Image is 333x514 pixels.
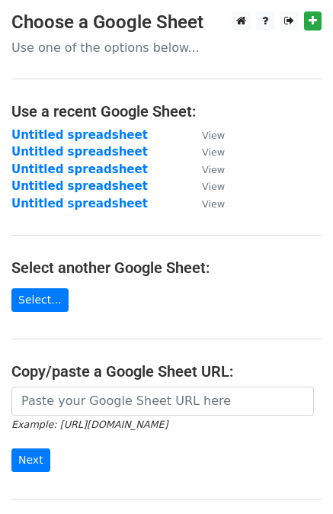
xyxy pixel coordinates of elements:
iframe: Chat Widget [257,441,333,514]
a: View [187,162,225,176]
a: Untitled spreadsheet [11,162,148,176]
p: Use one of the options below... [11,40,322,56]
small: View [202,181,225,192]
a: View [187,197,225,210]
h4: Use a recent Google Sheet: [11,102,322,120]
a: Select... [11,288,69,312]
a: View [187,179,225,193]
small: View [202,130,225,141]
a: View [187,145,225,159]
small: View [202,198,225,210]
a: Untitled spreadsheet [11,197,148,210]
h4: Copy/paste a Google Sheet URL: [11,362,322,381]
a: Untitled spreadsheet [11,145,148,159]
input: Next [11,448,50,472]
h4: Select another Google Sheet: [11,259,322,277]
h3: Choose a Google Sheet [11,11,322,34]
a: Untitled spreadsheet [11,128,148,142]
small: View [202,164,225,175]
small: Example: [URL][DOMAIN_NAME] [11,419,168,430]
small: View [202,146,225,158]
input: Paste your Google Sheet URL here [11,387,314,416]
a: Untitled spreadsheet [11,179,148,193]
a: View [187,128,225,142]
